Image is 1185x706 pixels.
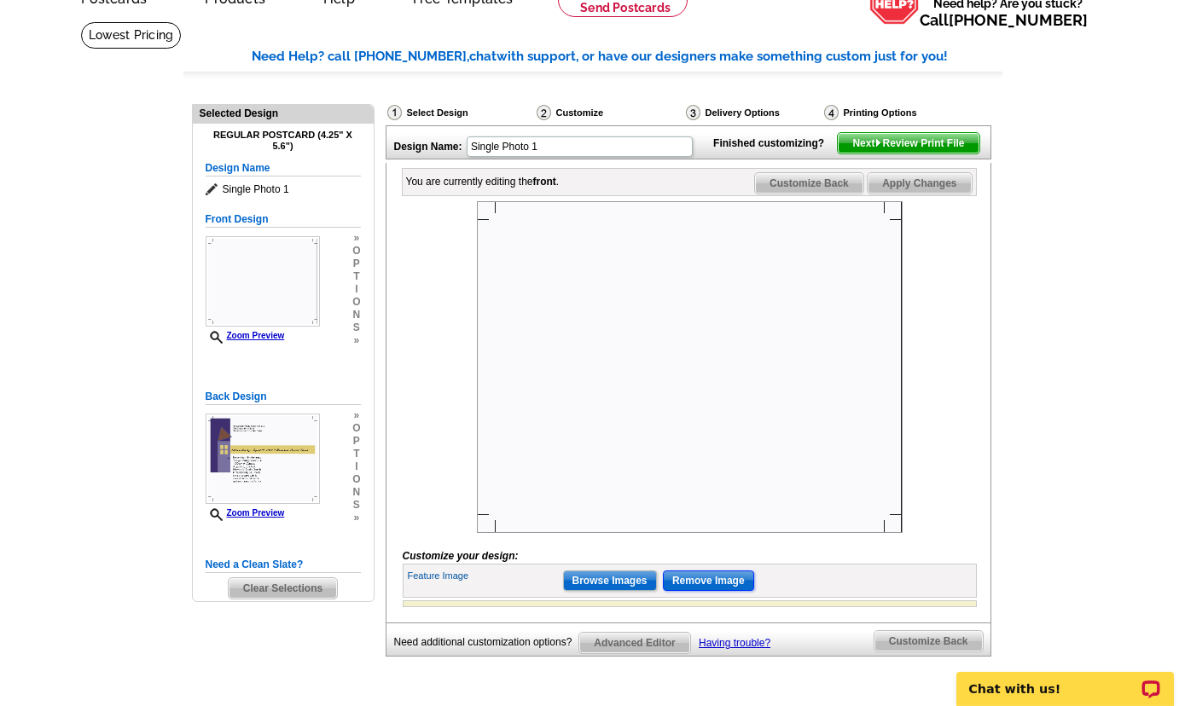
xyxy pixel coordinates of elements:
div: Customize [535,104,684,125]
span: p [352,435,360,448]
span: s [352,321,360,334]
img: button-next-arrow-white.png [874,139,882,147]
img: Printing Options & Summary [824,105,839,120]
i: Customize your design: [403,550,519,562]
a: Advanced Editor [578,632,690,654]
h5: Need a Clean Slate? [206,557,361,573]
span: n [352,309,360,321]
span: o [352,473,360,486]
div: Delivery Options [684,104,822,121]
label: Feature Image [408,569,561,583]
span: Customize Back [755,173,863,194]
span: o [352,296,360,309]
span: » [352,512,360,524]
img: Delivery Options [686,105,700,120]
span: p [352,258,360,270]
h5: Back Design [206,389,361,405]
span: o [352,245,360,258]
h4: Regular Postcard (4.25" x 5.6") [206,130,361,152]
a: Having trouble? [699,637,770,649]
input: Remove Image [663,570,754,591]
span: i [352,283,360,296]
span: Advanced Editor [579,633,689,653]
h5: Front Design [206,211,361,228]
strong: Finished customizing? [713,137,834,149]
span: t [352,270,360,283]
span: » [352,232,360,245]
span: i [352,460,360,473]
span: Next Review Print File [838,133,979,153]
span: n [352,486,360,499]
img: Z18892055_00001_2.jpg [206,414,320,504]
div: Need additional customization options? [394,632,579,653]
div: You are currently editing the . [406,174,560,189]
span: Clear Selections [229,578,337,599]
span: » [352,409,360,422]
div: Select Design [386,104,535,125]
div: Printing Options [822,104,974,121]
iframe: LiveChat chat widget [945,652,1185,706]
a: Zoom Preview [206,331,285,340]
a: [PHONE_NUMBER] [949,11,1088,29]
span: Customize Back [874,631,983,651]
span: Single Photo 1 [206,181,361,198]
h5: Design Name [206,160,361,176]
img: Select Design [387,105,402,120]
img: Z18892055_00001_1.jpg [206,236,320,327]
span: » [352,334,360,347]
b: front [533,176,556,188]
img: Customize [537,105,551,120]
span: t [352,448,360,460]
strong: Design Name: [394,141,462,153]
span: Apply Changes [868,173,971,194]
img: Z18892055_00001_1.jpg [477,201,903,533]
a: Zoom Preview [206,508,285,518]
span: s [352,499,360,512]
div: Need Help? call [PHONE_NUMBER], with support, or have our designers make something custom just fo... [252,47,1002,67]
span: chat [469,49,497,64]
span: o [352,422,360,435]
input: Browse Images [563,570,657,591]
span: Call [920,11,1088,29]
div: Selected Design [193,105,374,121]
